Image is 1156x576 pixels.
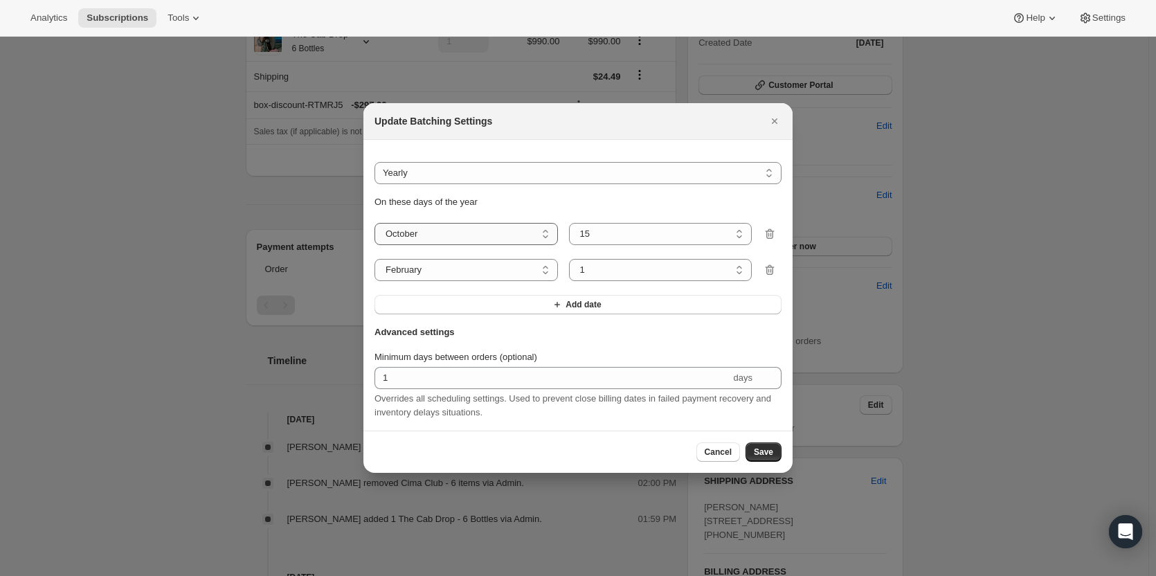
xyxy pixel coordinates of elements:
[374,195,782,209] p: On these days of the year
[746,442,782,462] button: Save
[22,8,75,28] button: Analytics
[374,393,771,417] span: Overrides all scheduling settings. Used to prevent close billing dates in failed payment recovery...
[705,447,732,458] span: Cancel
[374,352,537,362] span: Minimum days between orders (optional)
[734,372,752,383] span: days
[1109,515,1142,548] div: Open Intercom Messenger
[1092,12,1126,24] span: Settings
[87,12,148,24] span: Subscriptions
[374,295,782,314] button: Add date
[30,12,67,24] span: Analytics
[1004,8,1067,28] button: Help
[566,299,601,310] span: Add date
[696,442,740,462] button: Cancel
[1026,12,1045,24] span: Help
[78,8,156,28] button: Subscriptions
[159,8,211,28] button: Tools
[1070,8,1134,28] button: Settings
[168,12,189,24] span: Tools
[374,325,455,339] span: Advanced settings
[765,111,784,131] button: Close
[374,114,492,128] h2: Update Batching Settings
[754,447,773,458] span: Save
